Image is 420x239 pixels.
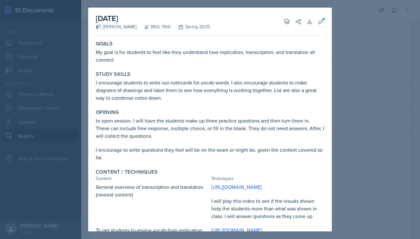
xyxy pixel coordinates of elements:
[96,169,158,175] label: Content / Techniques
[136,23,171,30] div: BIOL 1100
[96,117,324,140] p: to open session, I will have the students make up three practice questions and then turn them in....
[96,183,209,198] p: General overview of transcription and translation (newest content)
[96,109,119,116] label: Opening
[96,226,209,234] p: To get students to review vocab from replication
[96,48,324,63] p: My goal is for students to feel like they understand how replication, transcription, and translat...
[96,41,113,47] label: Goals
[96,23,136,30] div: [PERSON_NAME]
[211,175,324,182] div: Techniques
[96,13,210,24] h2: [DATE]
[211,227,262,234] a: [URL][DOMAIN_NAME]
[171,23,210,30] div: Spring 2025
[96,79,324,102] p: I encourage students to write out notecards for vocab words. I also encourage students to make di...
[211,197,324,220] p: I will play this video to see if the visuals shown help the students more than what was shown in ...
[96,146,324,161] p: I encourage to write questions they feel will be on the exam or might be, given the content cover...
[211,183,262,190] a: [URL][DOMAIN_NAME]
[96,175,209,182] div: Content
[96,71,131,77] label: Study Skills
